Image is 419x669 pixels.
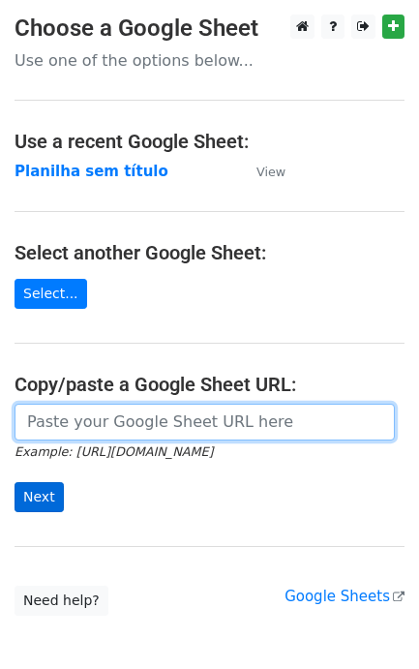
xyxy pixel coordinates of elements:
small: View [256,165,285,179]
h4: Copy/paste a Google Sheet URL: [15,373,404,396]
h3: Choose a Google Sheet [15,15,404,43]
a: Select... [15,279,87,309]
input: Paste your Google Sheet URL here [15,404,395,441]
a: Planilha sem título [15,163,168,180]
h4: Select another Google Sheet: [15,241,404,264]
a: Need help? [15,586,108,616]
small: Example: [URL][DOMAIN_NAME] [15,444,213,459]
input: Next [15,482,64,512]
p: Use one of the options below... [15,50,404,71]
div: Widget de chat [322,576,419,669]
h4: Use a recent Google Sheet: [15,130,404,153]
a: View [237,163,285,180]
iframe: Chat Widget [322,576,419,669]
a: Google Sheets [284,588,404,605]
